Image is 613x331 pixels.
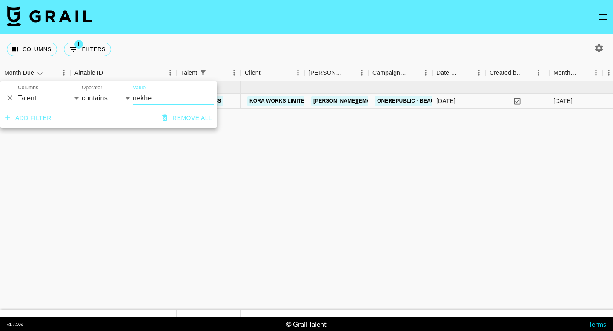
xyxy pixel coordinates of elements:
[311,96,450,106] a: [PERSON_NAME][EMAIL_ADDRESS][DOMAIN_NAME]
[490,65,523,81] div: Created by Grail Team
[355,66,368,79] button: Menu
[133,91,214,105] input: Filter value
[74,65,103,81] div: Airtable ID
[4,65,34,81] div: Month Due
[159,110,215,126] button: Remove all
[375,96,475,106] a: OneRepublic - Beautiful Colors
[461,67,473,79] button: Sort
[18,84,38,91] label: Columns
[181,65,197,81] div: Talent
[292,66,304,79] button: Menu
[133,84,146,91] label: Value
[209,67,221,79] button: Sort
[7,6,92,26] img: Grail Talent
[304,65,368,81] div: Booker
[7,322,23,327] div: v 1.7.106
[261,67,272,79] button: Sort
[3,91,16,104] button: Delete
[594,9,611,26] button: open drawer
[473,66,485,79] button: Menu
[245,65,261,81] div: Client
[432,65,485,81] div: Date Created
[436,97,455,105] div: 27/7/2025
[7,43,57,56] button: Select columns
[82,84,102,91] label: Operator
[578,67,590,79] button: Sort
[241,65,304,81] div: Client
[368,65,432,81] div: Campaign (Type)
[177,65,241,81] div: Talent
[549,65,602,81] div: Month Due
[532,66,545,79] button: Menu
[436,65,461,81] div: Date Created
[197,67,209,79] button: Show filters
[2,110,55,126] button: Add filter
[419,66,432,79] button: Menu
[197,67,209,79] div: 1 active filter
[228,66,241,79] button: Menu
[57,66,70,79] button: Menu
[247,96,310,106] a: KORA WORKS LIMITED
[485,65,549,81] div: Created by Grail Team
[372,65,407,81] div: Campaign (Type)
[344,67,355,79] button: Sort
[590,66,602,79] button: Menu
[64,43,111,56] button: Show filters
[523,67,535,79] button: Sort
[164,66,177,79] button: Menu
[103,67,115,79] button: Sort
[407,67,419,79] button: Sort
[553,97,573,105] div: Jul '25
[309,65,344,81] div: [PERSON_NAME]
[553,65,578,81] div: Month Due
[34,67,46,79] button: Sort
[74,40,83,49] span: 1
[589,320,606,328] a: Terms
[286,320,327,328] div: © Grail Talent
[70,65,177,81] div: Airtable ID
